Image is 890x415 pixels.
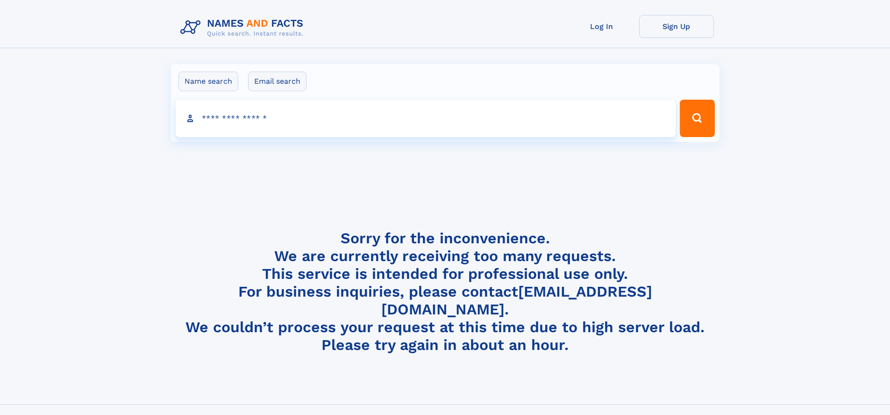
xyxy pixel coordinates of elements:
[178,72,238,91] label: Name search
[680,100,714,137] button: Search Button
[564,15,639,38] a: Log In
[177,229,714,354] h4: Sorry for the inconvenience. We are currently receiving too many requests. This service is intend...
[381,283,652,318] a: [EMAIL_ADDRESS][DOMAIN_NAME]
[176,100,676,137] input: search input
[639,15,714,38] a: Sign Up
[177,15,311,40] img: Logo Names and Facts
[248,72,306,91] label: Email search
